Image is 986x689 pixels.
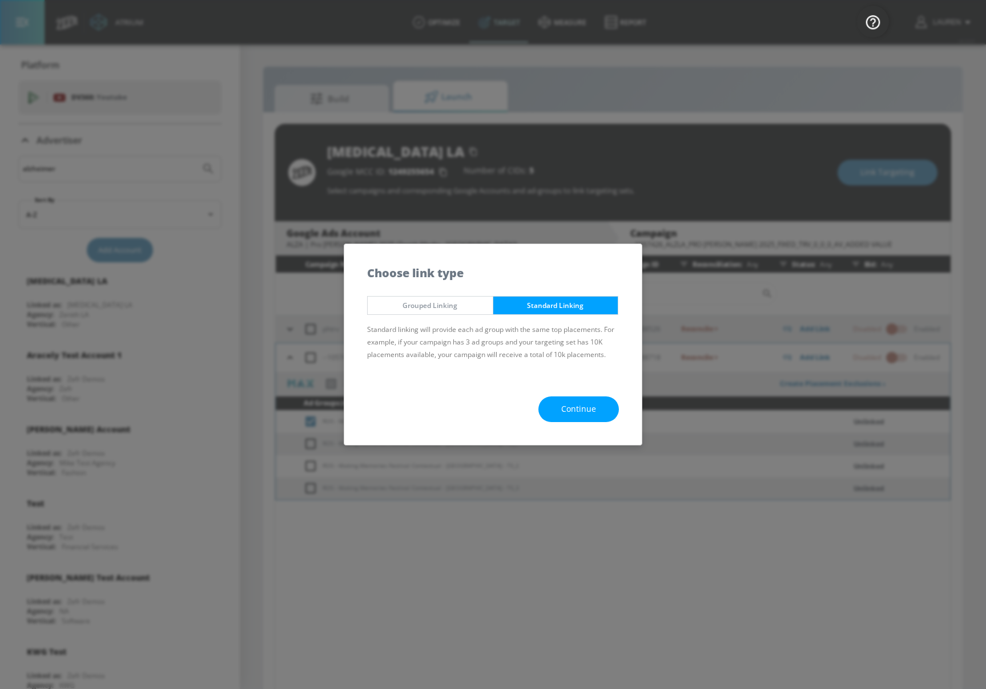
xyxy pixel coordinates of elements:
[367,296,493,315] button: Grouped Linking
[367,267,464,279] h5: Choose link type
[561,402,596,416] span: Continue
[538,396,619,422] button: Continue
[376,299,484,311] span: Grouped Linking
[493,296,619,315] button: Standard Linking
[502,299,610,311] span: Standard Linking
[367,323,619,361] p: Standard linking will provide each ad group with the same top placements. For example, if your ca...
[857,6,889,38] button: Open Resource Center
